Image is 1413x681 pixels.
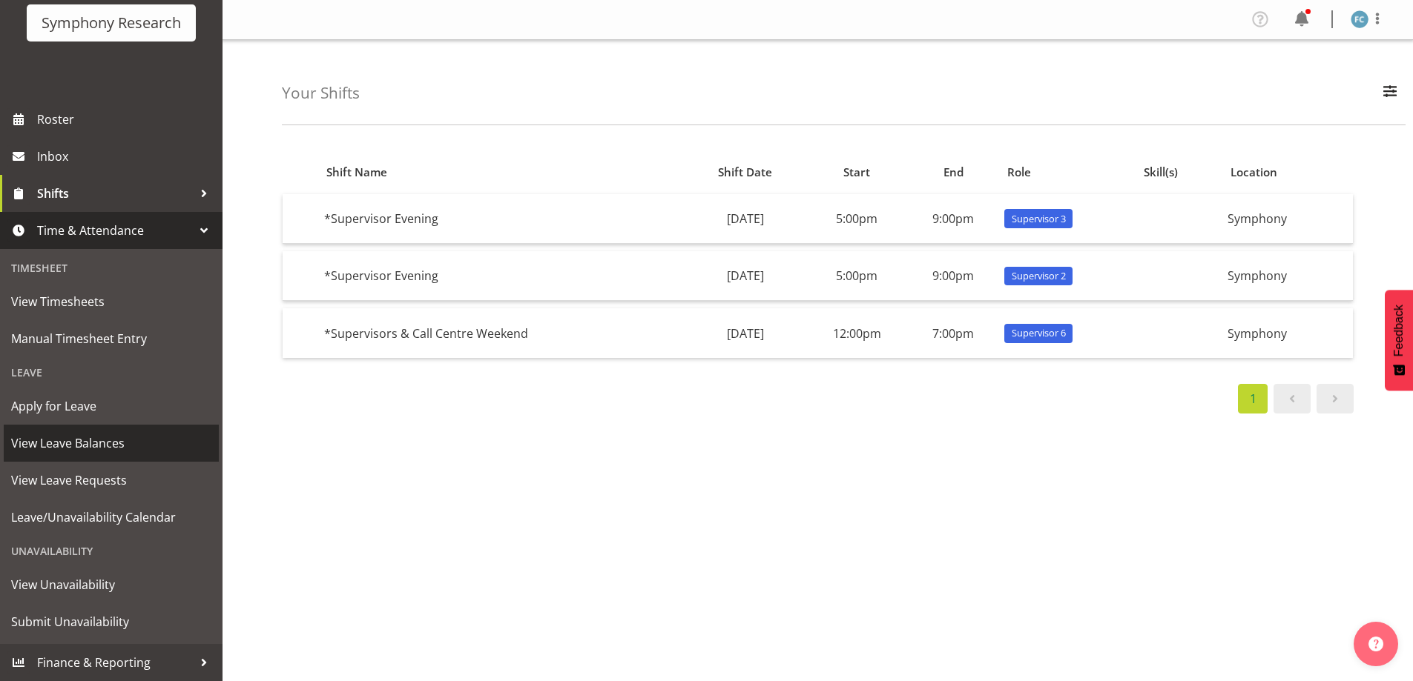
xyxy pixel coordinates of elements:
[37,145,215,167] span: Inbox
[1374,77,1406,110] button: Filter Employees
[4,603,219,640] a: Submit Unavailability
[37,108,215,130] span: Roster
[806,251,908,301] td: 5:00pm
[282,84,360,102] h4: Your Shifts
[1007,164,1031,181] span: Role
[908,251,998,301] td: 9:00pm
[4,499,219,536] a: Leave/Unavailability Calendar
[1351,10,1368,28] img: fisi-cook-lagatule1979.jpg
[1012,269,1066,283] span: Supervisor 2
[4,462,219,499] a: View Leave Requests
[4,425,219,462] a: View Leave Balances
[4,283,219,320] a: View Timesheets
[4,388,219,425] a: Apply for Leave
[685,251,806,301] td: [DATE]
[4,536,219,566] div: Unavailability
[843,164,870,181] span: Start
[1222,194,1353,244] td: Symphony
[1392,305,1406,356] span: Feedback
[11,611,211,633] span: Submit Unavailability
[685,308,806,357] td: [DATE]
[11,506,211,528] span: Leave/Unavailability Calendar
[4,357,219,388] div: Leave
[318,308,685,357] td: *Supervisors & Call Centre Weekend
[37,219,193,242] span: Time & Attendance
[1012,212,1066,226] span: Supervisor 3
[943,164,964,181] span: End
[11,395,211,417] span: Apply for Leave
[11,574,211,596] span: View Unavailability
[1222,251,1353,301] td: Symphony
[1385,290,1413,391] button: Feedback - Show survey
[908,308,998,357] td: 7:00pm
[4,566,219,603] a: View Unavailability
[4,253,219,283] div: Timesheet
[1012,326,1066,340] span: Supervisor 6
[718,164,772,181] span: Shift Date
[11,469,211,491] span: View Leave Requests
[11,328,211,350] span: Manual Timesheet Entry
[1222,308,1353,357] td: Symphony
[1144,164,1178,181] span: Skill(s)
[326,164,387,181] span: Shift Name
[11,432,211,454] span: View Leave Balances
[908,194,998,244] td: 9:00pm
[42,12,181,34] div: Symphony Research
[37,651,193,674] span: Finance & Reporting
[1231,164,1277,181] span: Location
[11,290,211,313] span: View Timesheets
[806,308,908,357] td: 12:00pm
[318,251,685,301] td: *Supervisor Evening
[806,194,908,244] td: 5:00pm
[685,194,806,244] td: [DATE]
[4,320,219,357] a: Manual Timesheet Entry
[318,194,685,244] td: *Supervisor Evening
[37,182,193,205] span: Shifts
[1368,637,1383,651] img: help-xxl-2.png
